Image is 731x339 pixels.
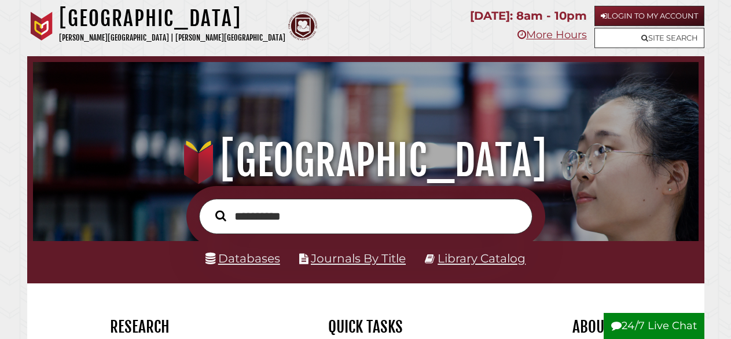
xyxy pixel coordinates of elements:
[36,317,244,337] h2: Research
[487,317,696,337] h2: About
[594,6,704,26] a: Login to My Account
[311,251,406,265] a: Journals By Title
[438,251,526,265] a: Library Catalog
[205,251,280,265] a: Databases
[215,210,226,221] i: Search
[288,12,317,41] img: Calvin Theological Seminary
[59,6,285,31] h1: [GEOGRAPHIC_DATA]
[517,28,587,41] a: More Hours
[210,207,232,224] button: Search
[262,317,470,337] h2: Quick Tasks
[470,6,587,26] p: [DATE]: 8am - 10pm
[594,28,704,48] a: Site Search
[27,12,56,41] img: Calvin University
[59,31,285,45] p: [PERSON_NAME][GEOGRAPHIC_DATA] | [PERSON_NAME][GEOGRAPHIC_DATA]
[43,135,687,186] h1: [GEOGRAPHIC_DATA]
